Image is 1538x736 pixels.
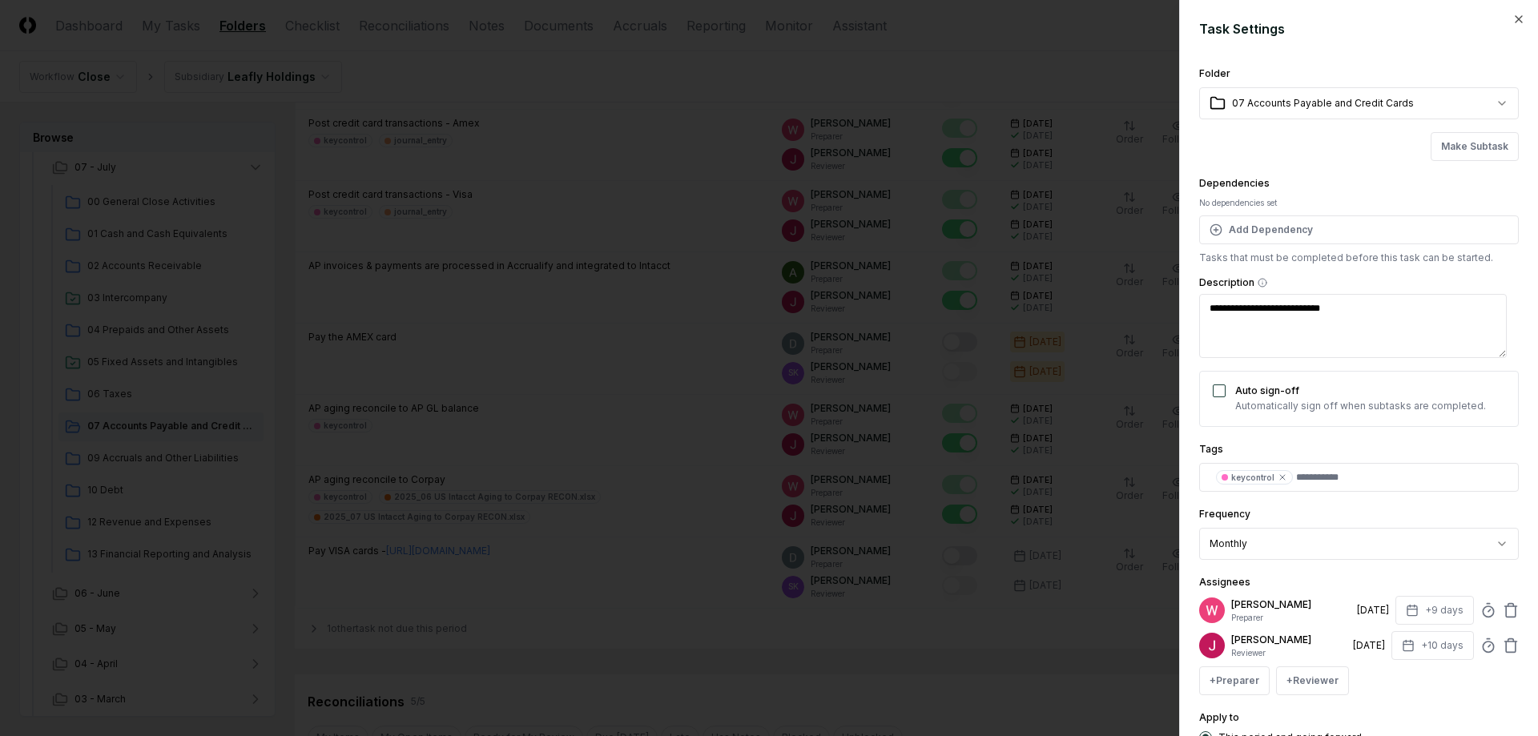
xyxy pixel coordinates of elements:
p: Tasks that must be completed before this task can be started. [1199,251,1519,265]
button: Make Subtask [1431,132,1519,161]
button: +Preparer [1199,666,1270,695]
p: Automatically sign off when subtasks are completed. [1235,399,1486,413]
button: Add Dependency [1199,215,1519,244]
button: +Reviewer [1276,666,1349,695]
label: Folder [1199,67,1230,79]
img: ACg8ocJfBSitaon9c985KWe3swqK2kElzkAv-sHk65QWxGQz4ldowg=s96-c [1199,633,1225,658]
button: +9 days [1395,596,1474,625]
div: keycontrol [1231,472,1287,484]
p: [PERSON_NAME] [1231,633,1347,647]
p: Preparer [1231,612,1351,624]
label: Assignees [1199,576,1250,588]
p: Reviewer [1231,647,1347,659]
label: Frequency [1199,508,1250,520]
p: [PERSON_NAME] [1231,597,1351,612]
button: +10 days [1391,631,1474,660]
label: Dependencies [1199,177,1270,189]
div: [DATE] [1357,603,1389,617]
img: ACg8ocIceHSWyQfagGvDoxhDyw_3B2kX-HJcUhl_gb0t8GGG-Ydwuw=s96-c [1199,597,1225,623]
div: [DATE] [1353,638,1385,653]
label: Description [1199,278,1519,288]
label: Apply to [1199,711,1239,723]
label: Auto sign-off [1235,384,1299,396]
label: Tags [1199,443,1223,455]
div: No dependencies set [1199,197,1519,209]
h2: Task Settings [1199,19,1519,38]
button: Description [1258,278,1267,288]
